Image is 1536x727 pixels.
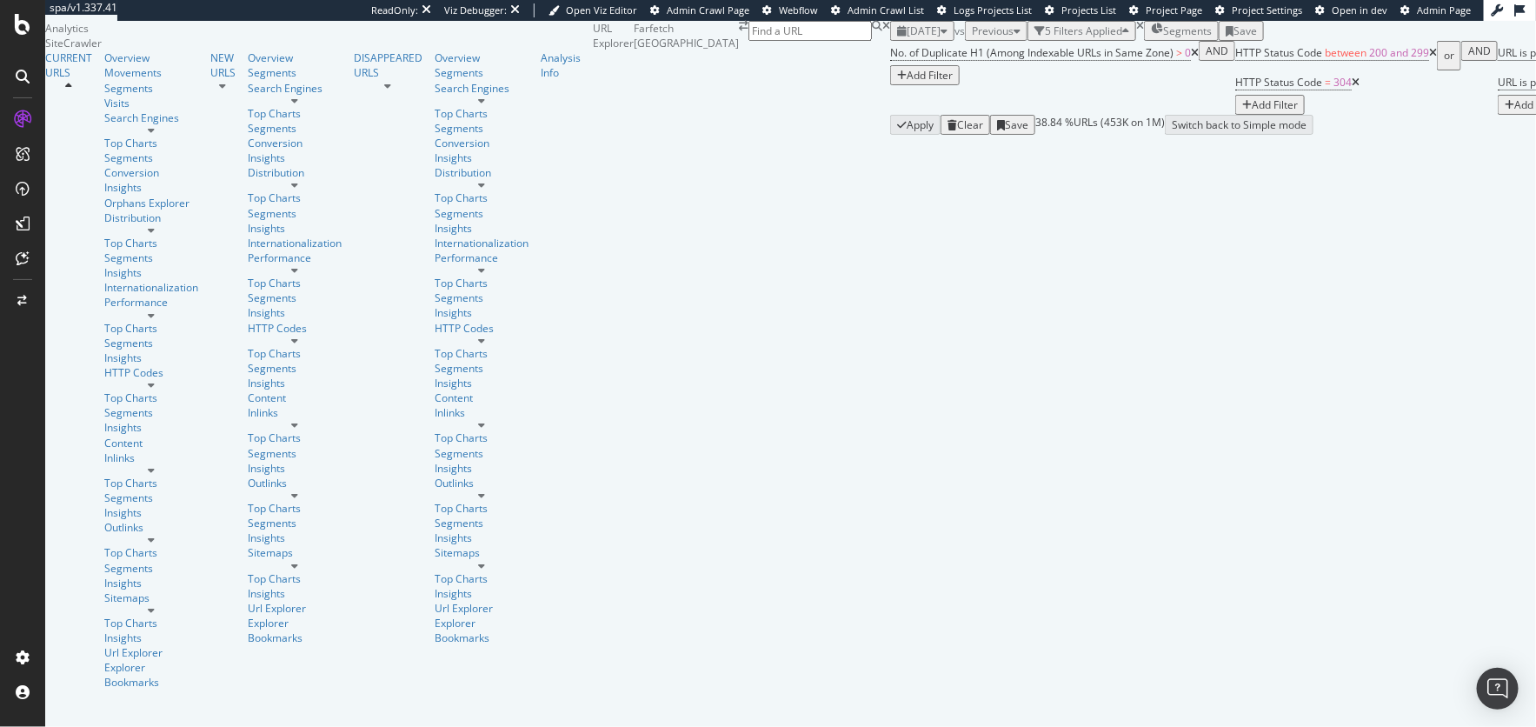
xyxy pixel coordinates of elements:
[248,305,342,320] a: Insights
[435,586,529,601] a: Insights
[248,601,342,616] a: Url Explorer
[435,276,529,290] div: Top Charts
[1163,23,1212,38] span: Segments
[104,250,198,265] a: Segments
[435,81,529,96] a: Search Engines
[848,3,924,17] span: Admin Crawl List
[104,520,198,535] div: Outlinks
[435,446,529,461] a: Segments
[248,221,342,236] a: Insights
[104,336,198,350] div: Segments
[210,50,236,80] div: NEW URLS
[248,290,342,305] a: Segments
[104,616,198,630] a: Top Charts
[1176,45,1182,60] span: >
[435,616,529,645] div: Explorer Bookmarks
[104,390,198,405] div: Top Charts
[667,3,749,17] span: Admin Crawl Page
[248,405,342,420] div: Inlinks
[650,3,749,17] a: Admin Crawl Page
[248,106,342,121] div: Top Charts
[248,446,342,461] a: Segments
[104,81,198,96] a: Segments
[1461,41,1498,61] button: AND
[104,630,198,645] a: Insights
[104,420,198,435] a: Insights
[104,450,198,465] a: Inlinks
[1444,43,1454,68] div: or
[435,206,529,221] a: Segments
[435,136,529,150] a: Conversion
[104,561,198,576] a: Segments
[104,65,198,80] a: Movements
[1417,3,1471,17] span: Admin Page
[104,236,198,250] a: Top Charts
[45,50,92,80] a: CURRENT URLS
[435,250,529,265] a: Performance
[248,376,342,390] a: Insights
[248,501,342,516] a: Top Charts
[1369,45,1429,60] span: 200 and 299
[104,295,198,310] div: Performance
[1400,3,1471,17] a: Admin Page
[748,21,872,41] input: Find a URL
[1165,115,1313,135] button: Switch back to Simple mode
[104,165,198,180] a: Conversion
[435,346,529,361] a: Top Charts
[104,180,198,195] a: Insights
[1235,75,1322,90] span: HTTP Status Code
[104,545,198,560] a: Top Charts
[248,190,342,205] div: Top Charts
[435,165,529,180] a: Distribution
[435,65,529,80] div: Segments
[435,376,529,390] div: Insights
[1235,45,1322,60] span: HTTP Status Code
[435,236,529,250] a: Internationalization
[435,501,529,516] div: Top Charts
[779,3,818,17] span: Webflow
[248,346,342,361] div: Top Charts
[104,505,198,520] a: Insights
[1061,3,1116,17] span: Projects List
[248,390,342,405] a: Content
[104,136,198,150] a: Top Charts
[45,21,593,36] div: Analytics
[435,405,529,420] div: Inlinks
[435,461,529,476] div: Insights
[248,165,342,180] div: Distribution
[248,586,342,601] a: Insights
[907,23,941,38] span: 2025 Sep. 20th
[954,23,965,38] span: vs
[354,50,422,80] a: DISAPPEARED URLS
[941,115,990,135] button: Clear
[248,150,342,165] a: Insights
[435,221,529,236] div: Insights
[104,280,198,295] a: Internationalization
[435,530,529,545] a: Insights
[1199,41,1235,61] button: AND
[957,117,983,132] div: Clear
[435,476,529,490] div: Outlinks
[104,576,198,590] a: Insights
[248,516,342,530] div: Segments
[435,150,529,165] a: Insights
[1185,45,1191,60] span: 0
[435,321,529,336] a: HTTP Codes
[890,65,960,85] button: Add Filter
[248,361,342,376] a: Segments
